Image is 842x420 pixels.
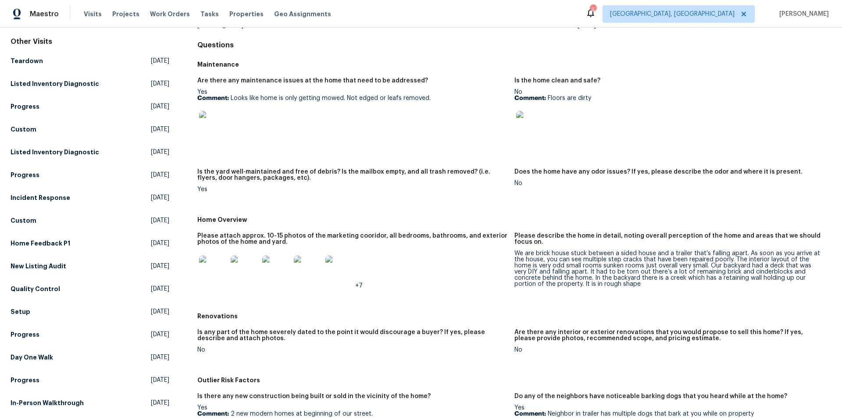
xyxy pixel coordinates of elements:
[197,60,831,69] h5: Maintenance
[151,262,169,271] span: [DATE]
[151,376,169,384] span: [DATE]
[197,215,831,224] h5: Home Overview
[11,76,169,92] a: Listed Inventory Diagnostic[DATE]
[11,213,169,228] a: Custom[DATE]
[151,285,169,293] span: [DATE]
[197,95,229,101] b: Comment:
[514,95,824,101] p: Floors are dirty
[11,148,99,157] h5: Listed Inventory Diagnostic
[11,102,39,111] h5: Progress
[355,283,363,289] span: +7
[11,193,70,202] h5: Incident Response
[11,262,66,271] h5: New Listing Audit
[11,353,53,362] h5: Day One Walk
[514,405,824,417] div: Yes
[197,233,507,245] h5: Please attach approx. 10-15 photos of the marketing cooridor, all bedrooms, bathrooms, and exteri...
[11,125,36,134] h5: Custom
[11,99,169,114] a: Progress[DATE]
[197,393,431,399] h5: Is there any new construction being built or sold in the vicinity of the home?
[197,411,229,417] b: Comment:
[514,233,824,245] h5: Please describe the home in detail, noting overall perception of the home and areas that we shoul...
[11,327,169,342] a: Progress[DATE]
[776,10,829,18] span: [PERSON_NAME]
[11,376,39,384] h5: Progress
[151,79,169,88] span: [DATE]
[197,169,507,181] h5: Is the yard well-maintained and free of debris? Is the mailbox empty, and all trash removed? (i.e...
[590,5,596,14] div: 5
[151,102,169,111] span: [DATE]
[11,121,169,137] a: Custom[DATE]
[197,347,507,353] div: No
[112,10,139,18] span: Projects
[514,411,824,417] p: Neighbor in trailer has multiple dogs that bark at you while on property
[151,125,169,134] span: [DATE]
[11,144,169,160] a: Listed Inventory Diagnostic[DATE]
[11,349,169,365] a: Day One Walk[DATE]
[11,239,70,248] h5: Home Feedback P1
[151,148,169,157] span: [DATE]
[151,307,169,316] span: [DATE]
[11,216,36,225] h5: Custom
[11,304,169,320] a: Setup[DATE]
[11,330,39,339] h5: Progress
[11,395,169,411] a: In-Person Walkthrough[DATE]
[200,11,219,17] span: Tasks
[514,411,546,417] b: Comment:
[274,10,331,18] span: Geo Assignments
[151,57,169,65] span: [DATE]
[514,347,824,353] div: No
[514,169,803,175] h5: Does the home have any odor issues? If yes, please describe the odor and where it is present.
[11,285,60,293] h5: Quality Control
[151,193,169,202] span: [DATE]
[151,330,169,339] span: [DATE]
[514,180,824,186] div: No
[197,376,831,384] h5: Outlier Risk Factors
[11,190,169,206] a: Incident Response[DATE]
[151,239,169,248] span: [DATE]
[197,89,507,144] div: Yes
[514,89,824,144] div: No
[151,353,169,362] span: [DATE]
[84,10,102,18] span: Visits
[30,10,59,18] span: Maestro
[11,258,169,274] a: New Listing Audit[DATE]
[197,78,428,84] h5: Are there any maintenance issues at the home that need to be addressed?
[151,216,169,225] span: [DATE]
[514,329,824,342] h5: Are there any interior or exterior renovations that you would propose to sell this home? If yes, ...
[197,95,507,101] p: Looks like home is only getting mowed. Not edged or leafs removed.
[11,37,169,46] div: Other Visits
[150,10,190,18] span: Work Orders
[11,372,169,388] a: Progress[DATE]
[197,405,507,417] div: Yes
[197,411,507,417] p: 2 new modern homes at beginning of our street.
[197,41,831,50] h4: Questions
[610,10,735,18] span: [GEOGRAPHIC_DATA], [GEOGRAPHIC_DATA]
[514,393,787,399] h5: Do any of the neighbors have noticeable barking dogs that you heard while at the home?
[11,235,169,251] a: Home Feedback P1[DATE]
[11,57,43,65] h5: Teardown
[197,186,507,192] div: Yes
[11,53,169,69] a: Teardown[DATE]
[514,95,546,101] b: Comment:
[151,399,169,407] span: [DATE]
[151,171,169,179] span: [DATE]
[11,307,30,316] h5: Setup
[229,10,264,18] span: Properties
[514,250,824,287] div: We are brick house stuck between a sided house and a trailer that’s falling apart. As soon as you...
[11,281,169,297] a: Quality Control[DATE]
[197,312,831,320] h5: Renovations
[11,167,169,183] a: Progress[DATE]
[197,329,507,342] h5: Is any part of the home severely dated to the point it would discourage a buyer? If yes, please d...
[11,79,99,88] h5: Listed Inventory Diagnostic
[11,171,39,179] h5: Progress
[514,78,600,84] h5: Is the home clean and safe?
[11,399,84,407] h5: In-Person Walkthrough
